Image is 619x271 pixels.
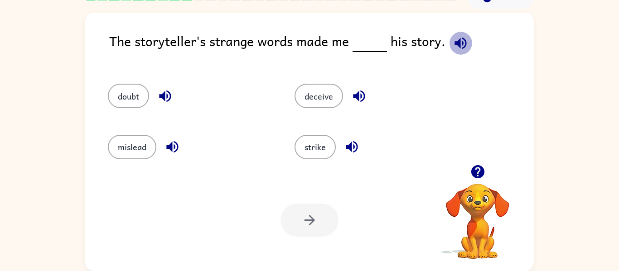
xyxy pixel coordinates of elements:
[108,84,149,108] button: doubt
[109,31,534,66] div: The storyteller's strange words made me his story.
[295,135,336,159] button: strike
[108,135,156,159] button: mislead
[432,170,523,260] video: Your browser must support playing .mp4 files to use Literably. Please try using another browser.
[295,84,343,108] button: deceive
